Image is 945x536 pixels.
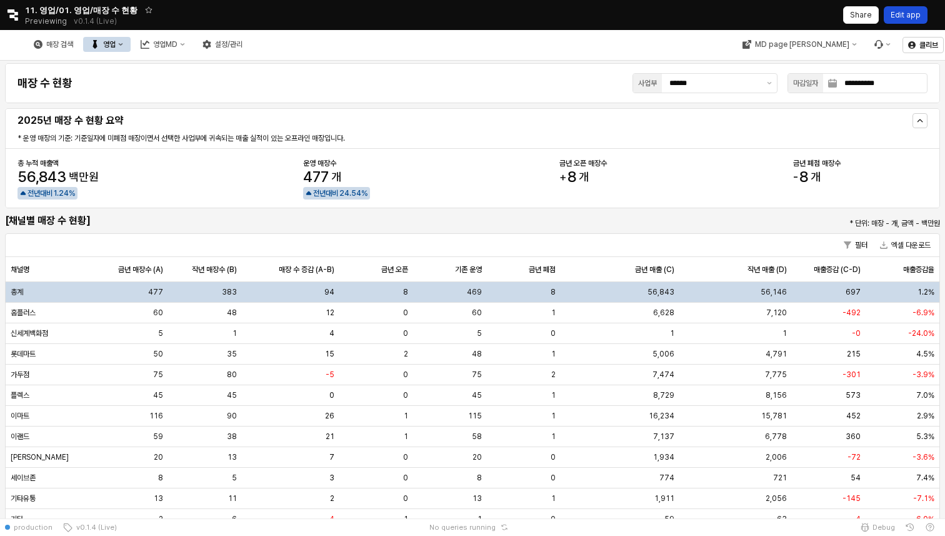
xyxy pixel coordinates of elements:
span: 21 [326,432,334,442]
div: 마감일자 [793,77,818,89]
span: 477 [148,287,163,297]
span: 360 [846,432,861,442]
h5: 2025년 매장 수 현황 요약 [17,114,697,127]
span: 4,791 [766,349,787,359]
span: 신세계백화점 [11,328,48,338]
span: 11 [228,493,237,503]
span: 12 [326,308,334,318]
button: Add app to favorites [142,4,155,16]
span: 2 [404,349,408,359]
span: 1 [551,411,556,421]
div: MD page [PERSON_NAME] [754,40,849,49]
h5: [채널별 매장 수 현황] [5,215,152,227]
span: 0 [551,328,556,338]
button: 필터 [839,238,872,253]
div: 설정/관리 [195,37,250,52]
span: 4.5% [916,349,934,359]
button: 클리브 [902,37,944,53]
span: 2 [159,514,163,524]
span: 매출증감 (C-D) [814,265,861,275]
button: 제안 사항 표시 [762,74,777,93]
span: 0 [403,493,408,503]
span: 개 [331,171,341,183]
span: 8 [158,473,163,483]
div: 영업 [103,40,116,49]
span: 75 [153,370,163,380]
p: * 단위: 매장 - 개, 금액 - 백만원 [714,218,940,229]
span: 0 [551,452,556,462]
span: 7.0% [916,390,934,400]
span: 8개 [793,169,821,185]
span: -301 [842,370,861,380]
span: 8,729 [653,390,674,400]
span: 54 [851,473,861,483]
span: -4 [852,514,861,524]
span: 5 [477,328,482,338]
span: 백만원 [69,171,99,183]
span: 63 [777,514,787,524]
span: 0 [403,473,408,483]
div: Menu item 6 [866,37,897,52]
button: 총 누적 매출액56,843백만원up 1.24% positive trend [17,158,132,198]
span: 1,911 [654,493,674,503]
span: 6,628 [653,308,674,318]
span: 0 [329,390,334,400]
span: 6,778 [765,432,787,442]
p: Edit app [891,10,921,20]
span: 20 [472,452,482,462]
span: 플렉스 [11,390,29,400]
span: 5.3% [916,432,934,442]
span: -24.0% [908,328,934,338]
span: 1 [782,328,787,338]
p: * 운영 매장의 기준: 기준일자에 미폐점 매장이면서 선택한 사업부에 귀속되는 매출 실적이 있는 오프라인 매장입니다. [17,133,621,144]
span: 5 [158,328,163,338]
span: 가두점 [11,370,29,380]
div: 사업부 [638,77,657,89]
span: 세이브존 [11,473,36,483]
span: 8 [477,473,482,483]
span: 2 [330,493,334,503]
span: 전년대비 [27,187,52,200]
span: 1 [477,514,482,524]
span: 115 [468,411,482,421]
span: 2,056 [766,493,787,503]
span: 116 [149,411,163,421]
button: MD page [PERSON_NAME] [734,37,864,52]
span: 5 [232,473,237,483]
span: -5 [326,370,334,380]
span: 48 [227,308,237,318]
button: Reset app state [498,523,511,531]
span: 매출증감율 [903,265,934,275]
p: v0.1.4 (Live) [74,16,117,26]
span: 총계 [11,287,23,297]
button: 영업 [83,37,131,52]
span: 697 [846,287,861,297]
span: 개 [811,171,821,183]
span: 48 [472,349,482,359]
span: -145 [842,493,861,503]
span: 기타유통 [11,493,36,503]
span: -7.1% [913,493,934,503]
span: 721 [773,473,787,483]
span: 금년 매장수 (A) [118,265,163,275]
span: + [559,171,566,183]
span: 7,137 [653,432,674,442]
span: 13 [472,493,482,503]
p: Share [850,10,872,20]
span: -3.9% [912,370,934,380]
span: 2.9% [917,411,934,421]
span: No queries running [429,522,496,532]
span: 8 [403,287,408,297]
div: MD page 이동 [734,37,864,52]
span: 0 [551,514,556,524]
span: 477개 [303,169,341,185]
p: 클리브 [919,40,938,50]
span: 7,775 [765,370,787,380]
span: 8 [567,168,576,186]
span: 0 [403,390,408,400]
button: Share app [843,6,879,24]
div: 운영 매장수 [303,158,388,168]
span: 843 [39,168,66,186]
span: Debug [872,522,895,532]
span: 56,843 [647,287,674,297]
